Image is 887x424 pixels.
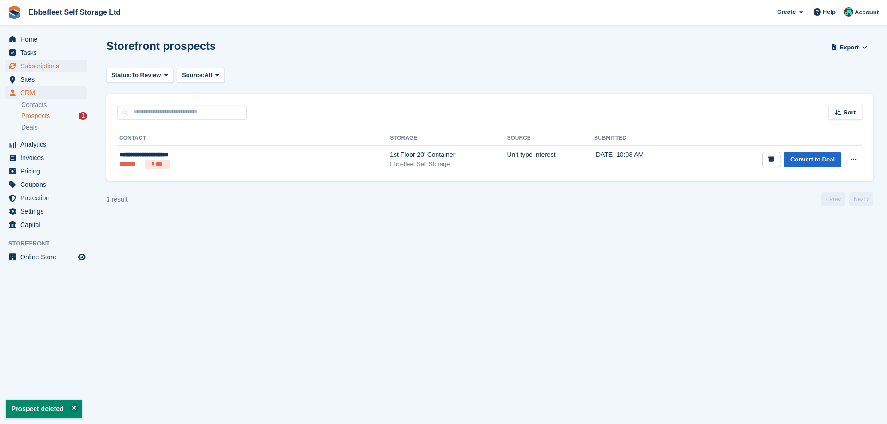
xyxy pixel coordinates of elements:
[79,112,87,120] div: 1
[6,400,82,418] p: Prospect deleted
[20,138,76,151] span: Analytics
[20,46,76,59] span: Tasks
[5,205,87,218] a: menu
[594,145,683,174] td: [DATE] 10:03 AM
[20,165,76,178] span: Pricing
[205,71,213,80] span: All
[117,131,390,146] th: Contact
[5,60,87,72] a: menu
[76,251,87,263] a: Preview store
[20,60,76,72] span: Subscriptions
[5,251,87,263] a: menu
[5,191,87,204] a: menu
[5,165,87,178] a: menu
[5,33,87,46] a: menu
[25,5,124,20] a: Ebbsfleet Self Storage Ltd
[20,33,76,46] span: Home
[106,40,216,52] h1: Storefront prospects
[111,71,132,80] span: Status:
[20,251,76,263] span: Online Store
[20,86,76,99] span: CRM
[594,131,683,146] th: Submitted
[20,178,76,191] span: Coupons
[777,7,796,17] span: Create
[5,46,87,59] a: menu
[5,138,87,151] a: menu
[844,7,853,17] img: George Spring
[5,178,87,191] a: menu
[855,8,879,17] span: Account
[21,112,50,120] span: Prospects
[823,7,836,17] span: Help
[20,205,76,218] span: Settings
[507,131,595,146] th: Source
[21,123,87,132] a: Deals
[820,192,875,206] nav: Page
[5,151,87,164] a: menu
[5,86,87,99] a: menu
[20,191,76,204] span: Protection
[8,239,92,248] span: Storefront
[840,43,859,52] span: Export
[132,71,161,80] span: To Review
[390,150,507,160] div: 1st Floor 20' Container
[390,131,507,146] th: Storage
[106,68,173,83] button: Status: To Review
[829,40,869,55] button: Export
[507,145,595,174] td: Unit type interest
[821,192,845,206] a: Previous
[844,108,856,117] span: Sort
[20,73,76,86] span: Sites
[784,152,841,167] a: Convert to Deal
[21,111,87,121] a: Prospects 1
[21,123,38,132] span: Deals
[21,101,87,109] a: Contacts
[7,6,21,19] img: stora-icon-8386f47178a22dfd0bd8f6a31ec36ba5ce8667c1dd55bd0f319d3a0aa187defe.svg
[20,151,76,164] span: Invoices
[849,192,873,206] a: Next
[182,71,204,80] span: Source:
[5,73,87,86] a: menu
[5,218,87,231] a: menu
[390,160,507,169] div: Ebbsfleet Self Storage
[106,195,128,204] div: 1 result
[20,218,76,231] span: Capital
[177,68,225,83] button: Source: All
